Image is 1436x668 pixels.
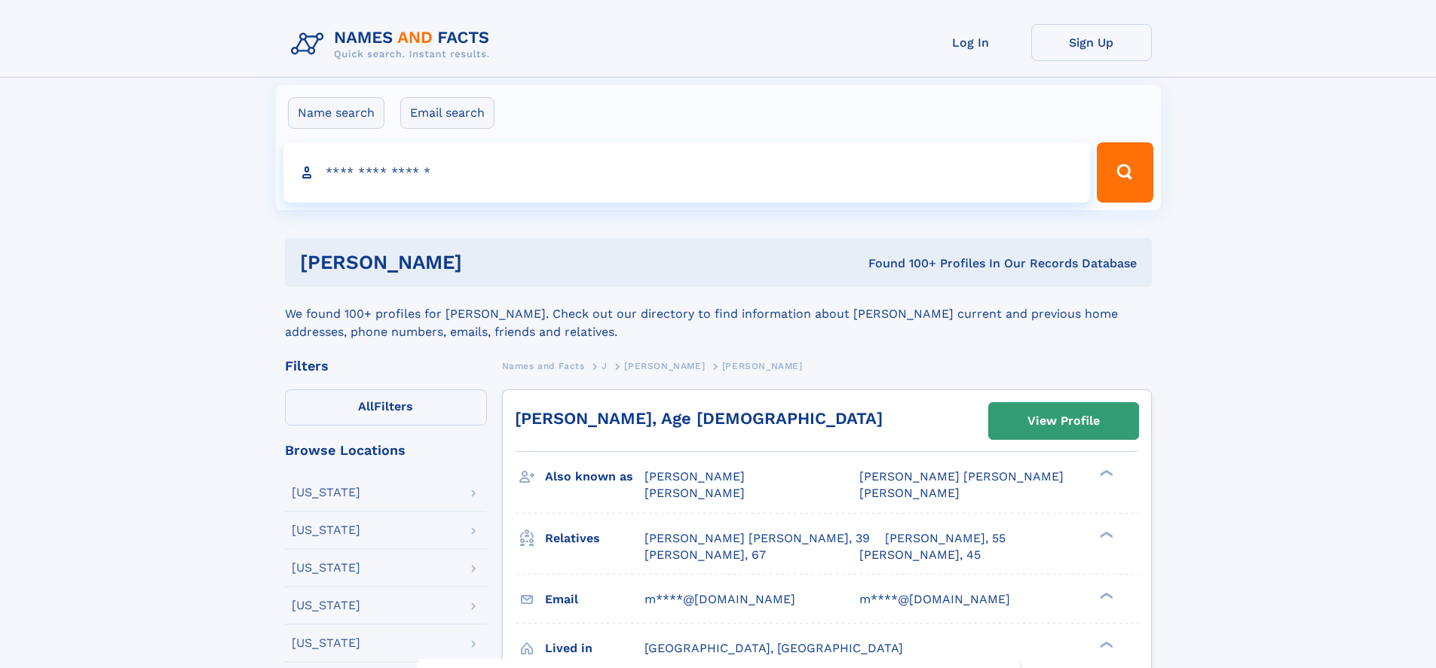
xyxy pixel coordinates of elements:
span: [PERSON_NAME] [722,361,803,371]
button: Search Button [1097,142,1153,203]
div: ❯ [1096,468,1114,478]
label: Email search [400,97,494,129]
a: View Profile [989,403,1138,439]
a: J [602,356,608,375]
div: [US_STATE] [292,562,360,574]
label: Filters [285,389,487,426]
div: Filters [285,359,487,373]
label: Name search [288,97,384,129]
a: [PERSON_NAME] [624,356,705,375]
a: [PERSON_NAME], 45 [859,547,981,563]
div: ❯ [1096,590,1114,600]
div: ❯ [1096,529,1114,539]
div: [US_STATE] [292,524,360,536]
a: [PERSON_NAME], 67 [645,547,766,563]
span: J [602,361,608,371]
span: [PERSON_NAME] [624,361,705,371]
input: search input [283,142,1091,203]
div: [US_STATE] [292,487,360,499]
div: [US_STATE] [292,637,360,649]
a: [PERSON_NAME] [PERSON_NAME], 39 [645,530,870,547]
h3: Email [545,587,645,612]
span: [PERSON_NAME] [PERSON_NAME] [859,469,1064,483]
div: Found 100+ Profiles In Our Records Database [665,255,1137,272]
span: All [358,399,374,413]
div: [US_STATE] [292,599,360,612]
div: ❯ [1096,639,1114,649]
h3: Lived in [545,636,645,661]
span: [PERSON_NAME] [859,486,960,500]
div: We found 100+ profiles for [PERSON_NAME]. Check out our directory to find information about [PERS... [285,287,1152,341]
h3: Also known as [545,464,645,490]
img: Logo Names and Facts [285,24,502,65]
a: [PERSON_NAME], 55 [885,530,1006,547]
a: Log In [911,24,1031,61]
a: Sign Up [1031,24,1152,61]
a: Names and Facts [502,356,585,375]
span: [PERSON_NAME] [645,469,745,483]
div: View Profile [1027,404,1100,438]
span: [GEOGRAPHIC_DATA], [GEOGRAPHIC_DATA] [645,641,903,655]
a: [PERSON_NAME], Age [DEMOGRAPHIC_DATA] [515,409,883,428]
div: Browse Locations [285,444,487,457]
span: [PERSON_NAME] [645,486,745,500]
h1: [PERSON_NAME] [300,253,666,272]
h3: Relatives [545,526,645,551]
